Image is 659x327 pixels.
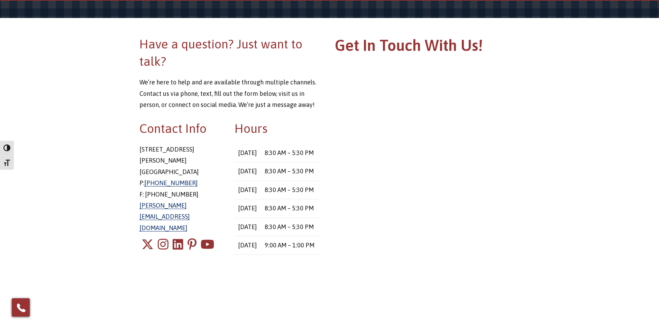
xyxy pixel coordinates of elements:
a: Pinterest [187,234,196,255]
a: X [141,234,154,255]
td: [DATE] [235,199,261,218]
td: [DATE] [235,236,261,254]
a: [PERSON_NAME][EMAIL_ADDRESS][DOMAIN_NAME] [139,202,190,231]
time: 8:30 AM – 5:30 PM [265,186,314,193]
time: 8:30 AM – 5:30 PM [265,205,314,212]
td: [DATE] [235,218,261,236]
h2: Hours [235,120,320,137]
td: [DATE] [235,181,261,199]
time: 8:30 AM – 5:30 PM [265,167,314,175]
time: 8:30 AM – 5:30 PM [265,149,314,156]
a: LinkedIn [173,234,183,255]
h2: Have a question? Just want to talk? [139,35,320,70]
h1: Get In Touch With Us! [335,35,515,59]
td: [DATE] [235,162,261,181]
a: Instagram [158,234,168,255]
p: We’re here to help and are available through multiple channels. Contact us via phone, text, fill ... [139,77,320,110]
h2: Contact Info [139,120,225,137]
time: 9:00 AM – 1:00 PM [265,242,314,249]
a: Youtube [201,234,214,255]
td: [DATE] [235,144,261,162]
time: 8:30 AM – 5:30 PM [265,223,314,230]
a: [PHONE_NUMBER] [144,179,198,187]
p: [STREET_ADDRESS] [PERSON_NAME][GEOGRAPHIC_DATA] P: F: [PHONE_NUMBER] [139,144,225,234]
